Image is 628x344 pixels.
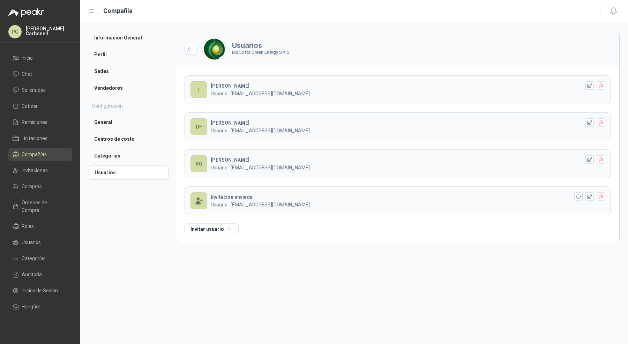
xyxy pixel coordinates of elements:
[8,100,72,113] a: Cotizar
[211,201,581,208] p: Usuario · [EMAIL_ADDRESS][DOMAIN_NAME]
[89,132,169,146] a: Centros de costo
[22,118,47,126] span: Remisiones
[232,42,289,49] h3: Usuarios
[8,236,72,249] a: Usuarios
[22,271,42,278] span: Auditoria
[8,268,72,281] a: Auditoria
[8,300,72,313] a: Hangfire
[22,134,47,142] span: Licitaciones
[26,26,72,36] p: [PERSON_NAME] Carbonell
[22,199,65,214] span: Órdenes de Compra
[211,90,581,97] p: Usuario · [EMAIL_ADDRESS][DOMAIN_NAME]
[89,47,169,61] a: Perfil
[92,102,123,110] h2: Configuración
[22,222,34,230] span: Roles
[8,252,72,265] a: Categorías
[22,239,41,246] span: Usuarios
[8,25,22,38] div: PC
[8,132,72,145] a: Licitaciones
[202,37,226,61] img: Company Logo
[89,115,169,129] a: General
[89,64,169,78] a: Sedes
[185,224,239,234] button: Invitar usuario
[89,81,169,95] a: Vendedores
[22,54,33,62] span: Inicio
[211,127,581,134] p: Usuario · [EMAIL_ADDRESS][DOMAIN_NAME]
[8,164,72,177] a: Invitaciones
[22,70,32,78] span: Chat
[211,194,253,200] b: Invitación enviada
[22,102,38,110] span: Cotizar
[89,31,169,45] a: Información General
[8,284,72,297] a: Inicios de Sesión
[103,6,133,16] h1: Compañia
[8,67,72,81] a: Chat
[211,157,249,163] b: [PERSON_NAME]
[22,287,58,294] span: Inicios de Sesión
[22,255,46,262] span: Categorías
[190,118,207,135] div: DF
[89,149,169,163] a: Categorías
[8,180,72,193] a: Compras
[8,116,72,129] a: Remisiones
[22,167,48,174] span: Invitaciones
[8,148,72,161] a: Compañías
[22,183,42,190] span: Compras
[8,196,72,217] a: Órdenes de Compra
[211,120,249,126] b: [PERSON_NAME]
[232,49,289,56] p: BioCosta Green Energy S.A.S
[8,51,72,65] a: Inicio
[22,86,46,94] span: Solicitudes
[211,83,249,89] b: [PERSON_NAME]
[89,166,169,180] a: Usuarios
[8,220,72,233] a: Roles
[8,83,72,97] a: Solicitudes
[22,303,40,310] span: Hangfire
[211,164,581,171] p: Usuario · [EMAIL_ADDRESS][DOMAIN_NAME]
[190,155,207,172] div: SG
[22,151,47,158] span: Compañías
[190,81,207,98] div: I
[8,8,44,17] img: Logo peakr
